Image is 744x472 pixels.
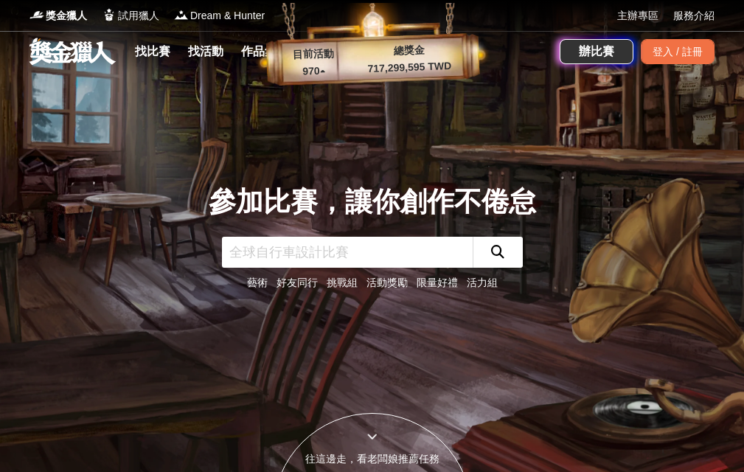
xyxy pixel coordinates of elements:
img: Logo [102,7,117,22]
a: 限量好禮 [417,277,458,288]
a: 挑戰組 [327,277,358,288]
a: 找活動 [182,41,229,62]
a: 活力組 [467,277,498,288]
a: 活動獎勵 [366,277,408,288]
a: 藝術 [247,277,268,288]
a: Logo試用獵人 [102,8,159,24]
span: 獎金獵人 [46,8,87,24]
input: 全球自行車設計比賽 [222,237,473,268]
a: LogoDream & Hunter [174,8,265,24]
a: 主辦專區 [617,8,658,24]
a: 作品集 [235,41,282,62]
p: 總獎金 [342,41,476,60]
p: 970 ▴ [284,63,344,80]
div: 往這邊走，看老闆娘推薦任務 [274,451,471,467]
p: 717,299,595 TWD [343,58,476,77]
div: 參加比賽，讓你創作不倦怠 [209,181,536,223]
img: Logo [174,7,189,22]
a: 服務介紹 [673,8,715,24]
a: 好友同行 [277,277,318,288]
a: 找比賽 [129,41,176,62]
span: Dream & Hunter [190,8,265,24]
span: 試用獵人 [118,8,159,24]
div: 登入 / 註冊 [641,39,715,64]
p: 目前活動 [283,46,343,63]
a: 辦比賽 [560,39,633,64]
img: Logo [29,7,44,22]
a: Logo獎金獵人 [29,8,87,24]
